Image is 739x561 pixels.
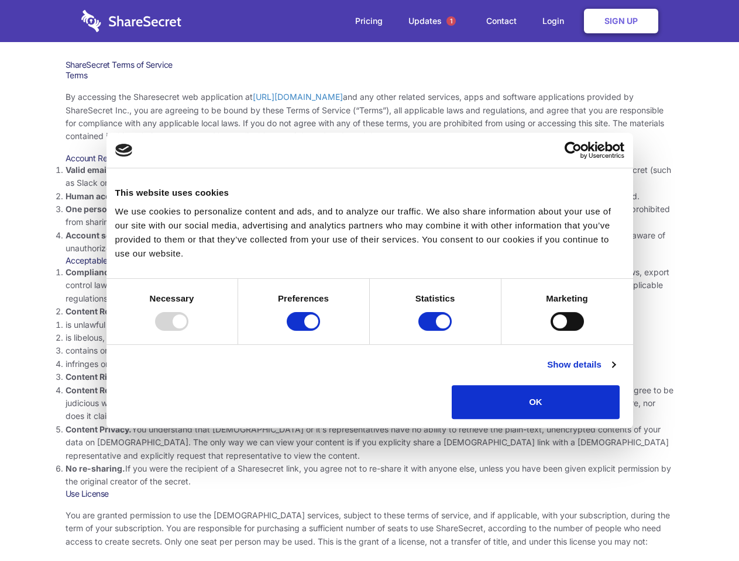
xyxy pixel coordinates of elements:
[66,255,674,266] h3: Acceptable Use
[66,266,674,305] li: Your use of the Sharesecret must not violate any applicable laws, including copyright or trademar...
[546,293,588,303] strong: Marketing
[66,489,674,499] h3: Use License
[66,203,674,229] li: You are not allowed to share account credentials. Each account is dedicated to the individual who...
[475,3,528,39] a: Contact
[253,92,343,102] a: [URL][DOMAIN_NAME]
[66,230,136,240] strong: Account security.
[115,186,624,200] div: This website uses cookies
[115,144,133,157] img: logo
[66,305,674,370] li: You agree NOT to use Sharesecret to upload or share content that:
[66,229,674,255] li: You are responsible for your own account security, including the security of your Sharesecret acc...
[66,190,674,203] li: Only human beings may create accounts. “Bot” accounts — those created by software, in an automate...
[66,462,674,489] li: If you were the recipient of a Sharesecret link, you agree not to re-share it with anyone else, u...
[547,358,615,372] a: Show details
[415,293,455,303] strong: Statistics
[66,267,242,277] strong: Compliance with local laws and regulations.
[66,204,165,214] strong: One person per account.
[66,153,674,164] h3: Account Requirements
[66,165,112,175] strong: Valid email.
[66,60,674,70] h1: ShareSecret Terms of Service
[66,424,132,434] strong: Content Privacy.
[81,10,181,32] img: logo-wordmark-white-trans-d4663122ce5f474addd5e946df7df03e33cb6a1c49d2221995e7729f52c070b2.svg
[66,306,151,316] strong: Content Restrictions.
[278,293,329,303] strong: Preferences
[66,358,674,370] li: infringes on any proprietary right of any party, including patent, trademark, trade secret, copyr...
[66,370,674,383] li: You agree that you will use Sharesecret only to secure and share content that you have the right ...
[66,509,674,548] p: You are granted permission to use the [DEMOGRAPHIC_DATA] services, subject to these terms of serv...
[584,9,658,33] a: Sign Up
[66,372,128,382] strong: Content Rights.
[66,191,136,201] strong: Human accounts.
[446,16,456,26] span: 1
[522,141,624,159] a: Usercentrics Cookiebot - opens in a new window
[452,385,620,419] button: OK
[150,293,194,303] strong: Necessary
[115,205,624,261] div: We use cookies to personalize content and ads, and to analyze our traffic. We also share informat...
[66,70,674,81] h3: Terms
[343,3,394,39] a: Pricing
[66,91,674,143] p: By accessing the Sharesecret web application at and any other related services, apps and software...
[66,318,674,331] li: is unlawful or promotes unlawful activities
[66,164,674,190] li: You must provide a valid email address, either directly, or through approved third-party integrat...
[531,3,582,39] a: Login
[66,385,159,395] strong: Content Responsibility.
[66,331,674,344] li: is libelous, defamatory, or fraudulent
[66,384,674,423] li: You are solely responsible for the content you share on Sharesecret, and with the people you shar...
[66,423,674,462] li: You understand that [DEMOGRAPHIC_DATA] or it’s representatives have no ability to retrieve the pl...
[66,344,674,357] li: contains or installs any active malware or exploits, or uses our platform for exploit delivery (s...
[66,463,125,473] strong: No re-sharing.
